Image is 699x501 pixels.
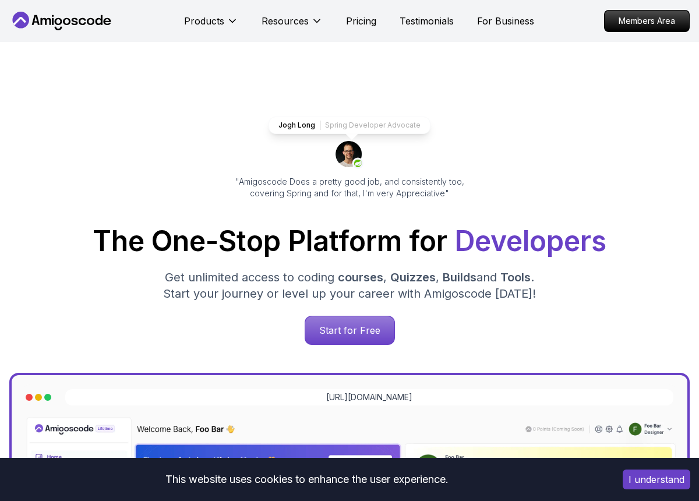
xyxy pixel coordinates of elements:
a: Start for Free [305,316,395,345]
p: Start for Free [305,316,394,344]
p: Spring Developer Advocate [325,121,421,130]
a: Pricing [346,14,376,28]
p: Products [184,14,224,28]
div: This website uses cookies to enhance the user experience. [9,467,605,492]
button: Resources [262,14,323,37]
p: "Amigoscode Does a pretty good job, and consistently too, covering Spring and for that, I'm very ... [219,176,480,199]
span: Quizzes [390,270,436,284]
span: Developers [454,224,606,258]
a: Members Area [604,10,690,32]
span: courses [338,270,383,284]
span: Tools [500,270,531,284]
h1: The One-Stop Platform for [9,227,690,255]
p: Members Area [605,10,689,31]
a: [URL][DOMAIN_NAME] [326,391,412,403]
button: Accept cookies [623,470,690,489]
p: Resources [262,14,309,28]
a: For Business [477,14,534,28]
p: Get unlimited access to coding , , and . Start your journey or level up your career with Amigosco... [154,269,545,302]
img: josh long [336,141,363,169]
a: Testimonials [400,14,454,28]
span: Builds [443,270,476,284]
p: Jogh Long [278,121,315,130]
button: Products [184,14,238,37]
